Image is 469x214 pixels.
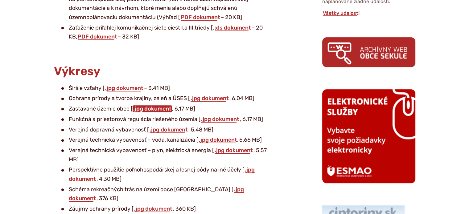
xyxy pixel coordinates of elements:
[61,135,273,145] li: Verejná technická vybavenosť – voda, kanalizácia [ 5,66 MB]
[149,126,188,133] a: .jpg dokument
[61,94,273,103] li: Ochrana prírody a tvorba krajiny, zeleň a ÚSES [ , 6,04 MB]
[61,23,273,42] li: Zaťaženie priľahlej komunikačnej siete ciest I.a III.triedy [. – 20 KB, – 32 KB]
[214,147,253,154] a: .jpg dokument
[322,10,360,16] a: Všetky udalosti
[61,185,273,203] li: Schéma rekreačných trás na území obce [GEOGRAPHIC_DATA] [ , 376 KB]
[61,165,273,184] li: Perspektívne použitie poľnohospodárskej a lesnej pôdy na iné účely [ , 4,30 MB]
[180,14,221,21] a: PDF dokument
[61,125,273,135] li: Verejná dopravná vybavenosť [ , 5,48 MB]
[190,95,229,102] a: .jpg dokument
[61,146,273,164] li: Verejná technická vybavenosť – plyn, elektrická energia [ , 5,57 MB]
[61,204,273,214] li: Záujmy ochrany prírody [ , 360 KB]
[69,186,244,202] a: .jpg dokument
[322,89,415,183] img: esmao_sekule_b.png
[134,205,173,212] a: .jpg dokument
[61,104,273,114] li: Zastavané územie obce [ , 6,17 MB]
[61,115,273,124] li: Funkčná a priestorová regulácia riešeného územia [ , 6,17 MB]
[200,116,240,123] a: .jpg dokument
[54,64,100,78] span: Výkresy
[77,33,118,40] a: PDF dokument
[198,136,239,143] a: .jpg dokument,
[214,24,252,31] a: xls dokument
[322,37,415,67] img: archiv.png
[69,166,255,182] a: .jpg dokument
[133,105,172,112] a: .jpg dokument
[106,85,144,91] a: jpg dokument
[61,84,273,93] li: Širšie vzťahy [. – 3,41 MB]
